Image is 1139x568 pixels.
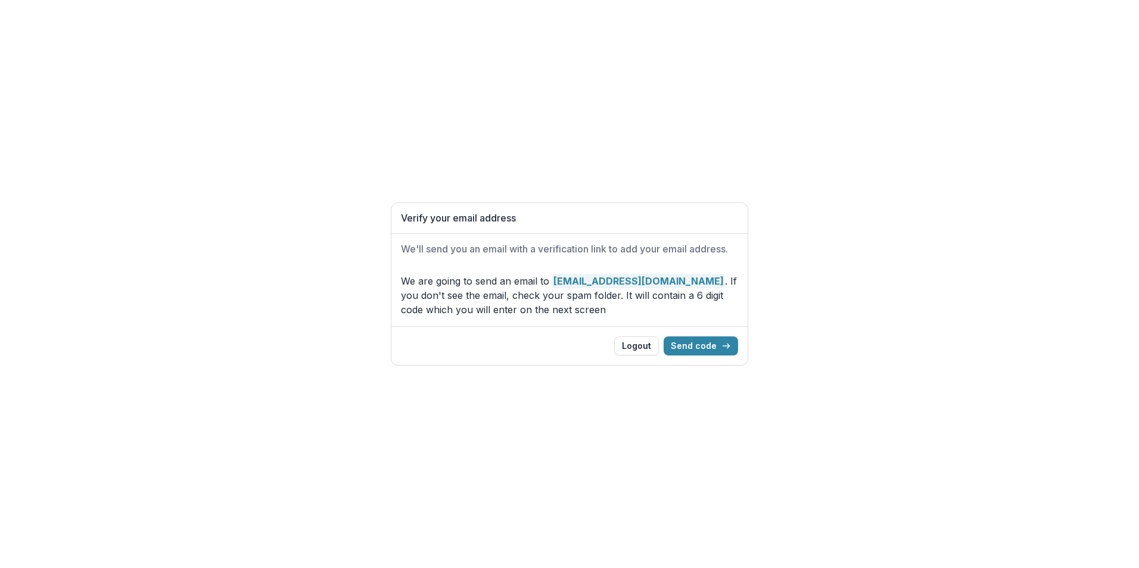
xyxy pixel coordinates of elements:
[401,244,738,255] h2: We'll send you an email with a verification link to add your email address.
[552,274,725,288] strong: [EMAIL_ADDRESS][DOMAIN_NAME]
[614,336,659,355] button: Logout
[664,336,738,355] button: Send code
[401,274,738,317] p: We are going to send an email to . If you don't see the email, check your spam folder. It will co...
[401,213,738,224] h1: Verify your email address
